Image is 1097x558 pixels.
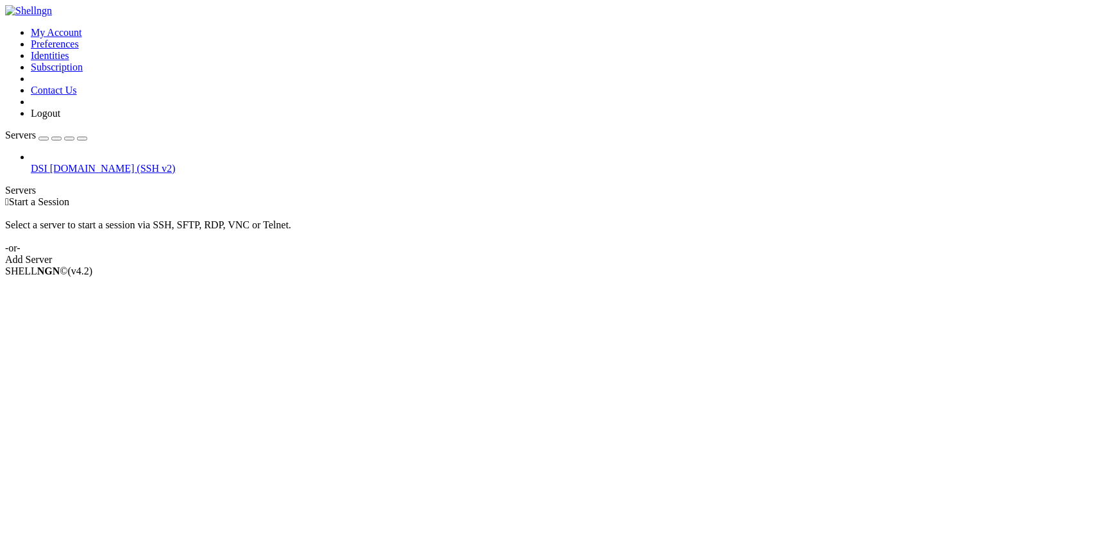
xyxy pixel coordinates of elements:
[68,266,93,276] span: 4.2.0
[31,62,83,72] a: Subscription
[5,196,9,207] span: 
[31,27,82,38] a: My Account
[50,163,176,174] span: [DOMAIN_NAME] (SSH v2)
[5,208,1092,254] div: Select a server to start a session via SSH, SFTP, RDP, VNC or Telnet. -or-
[31,151,1092,174] li: DSI [DOMAIN_NAME] (SSH v2)
[37,266,60,276] b: NGN
[31,85,77,96] a: Contact Us
[5,130,87,140] a: Servers
[31,50,69,61] a: Identities
[5,266,92,276] span: SHELL ©
[31,163,47,174] span: DSI
[31,163,1092,174] a: DSI [DOMAIN_NAME] (SSH v2)
[5,130,36,140] span: Servers
[31,108,60,119] a: Logout
[31,38,79,49] a: Preferences
[5,254,1092,266] div: Add Server
[5,185,1092,196] div: Servers
[9,196,69,207] span: Start a Session
[5,5,52,17] img: Shellngn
